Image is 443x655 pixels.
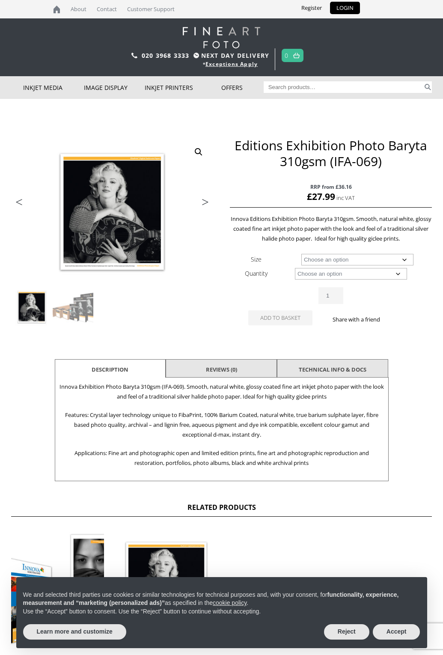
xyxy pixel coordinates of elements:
img: Editions Exhibition Photo Baryta 310gsm (IFA-069) [12,287,52,327]
strong: functionality, experience, measurement and “marketing (personalized ads)” [23,591,399,607]
a: TECHNICAL INFO & DOCS [299,362,366,377]
h1: Editions Exhibition Photo Baryta 310gsm (IFA-069) [230,137,432,169]
img: Editions Exhibition Photo Baryta 310gsm (IFA-069) [11,137,213,286]
input: Product quantity [318,287,343,304]
a: LOGIN [330,2,360,14]
span: £ [307,191,312,202]
span: RRP from £36.16 [230,182,432,192]
img: Innova FibaPrint Ultra Smooth Gloss 285gsm (IFA-049) [11,530,104,646]
img: time.svg [193,53,199,58]
bdi: 27.99 [307,191,335,202]
img: basket.svg [293,53,300,58]
div: Notice [9,570,434,655]
p: Applications: Fine art and photographic open and limited edition prints, fine art and photographi... [59,448,384,468]
p: Use the “Accept” button to consent. Use the “Reject” button to continue without accepting. [23,607,420,616]
a: Reviews (0) [206,362,237,377]
button: Search [423,81,432,93]
a: 020 3968 3333 [142,51,190,60]
img: email sharing button [402,316,409,323]
p: Share with a friend [331,315,381,325]
a: cookie policy [213,599,247,606]
a: Description [92,362,128,377]
label: Quantity [245,269,268,277]
img: phone.svg [131,53,137,58]
img: twitter sharing button [392,316,398,323]
img: Editions Exhibition Photo Baryta 310gsm (IFA-069) - Image 2 [53,287,93,327]
p: Innova Editions Exhibition Photo Baryta 310gsm. Smooth, natural white, glossy coated fine art ink... [230,214,432,244]
a: 0 [285,49,288,62]
a: View full-screen image gallery [191,144,206,160]
button: Reject [324,624,369,640]
img: logo-white.svg [183,27,260,48]
span: NEXT DAY DELIVERY [191,51,269,60]
img: Editions Exhibition Cotton Gloss 335gsm (IFA-045) [120,530,213,646]
h2: Related products [11,503,432,517]
button: Add to basket [248,310,312,325]
input: Search products… [264,81,424,93]
button: Learn more and customize [23,624,126,640]
label: Size [251,255,262,263]
img: Editions Exhibition Photo Baryta 310gsm (IFA-069) - Image 2 [213,137,415,286]
button: Accept [373,624,420,640]
p: Features: Crystal layer technology unique to FibaPrint, 100% Barium Coated, natural white, true b... [59,410,384,440]
img: facebook sharing button [381,316,388,323]
p: We and selected third parties use cookies or similar technologies for technical purposes and, wit... [23,591,420,607]
p: Innova Exhibition Photo Baryta 310gsm (IFA-069). Smooth, natural white, glossy coated fine art in... [59,382,384,402]
a: Exceptions Apply [205,60,258,68]
a: Register [295,2,328,14]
